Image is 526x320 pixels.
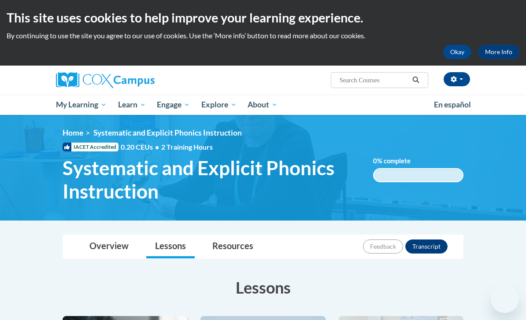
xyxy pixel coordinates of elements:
button: Account Settings [444,72,470,86]
button: Transcript [405,239,448,254]
button: Feedback [363,239,403,254]
span: 0.20 CEUs [121,142,161,152]
a: Overview [81,235,137,258]
a: Explore [196,95,242,115]
a: Engage [151,95,196,115]
span: 2 Training Hours [161,143,213,151]
span: About [248,99,278,110]
a: Home [63,128,83,137]
div: Main menu [49,95,477,115]
span: My Learning [56,99,107,110]
span: 0 [373,157,377,165]
span: Explore [201,99,237,110]
a: Learn [112,95,152,115]
h2: This site uses cookies to help improve your learning experience. [7,9,519,26]
a: Lessons [146,235,195,258]
p: By continuing to use the site you agree to our use of cookies. Use the ‘More info’ button to read... [7,31,519,40]
label: % complete [373,156,424,166]
img: Cox Campus [56,72,155,88]
button: Search [409,75,422,85]
a: More Info [478,45,519,59]
a: Resources [204,235,262,258]
a: Cox Campus [56,72,185,88]
span: • [155,143,159,151]
iframe: Button to launch messaging window [491,285,519,313]
span: Engage [157,99,190,110]
button: Okay [443,45,471,59]
a: En español [428,96,477,114]
a: About [242,95,284,115]
input: Search Courses [339,75,409,85]
span: En español [434,100,471,109]
span: Systematic and Explicit Phonics Instruction [63,156,360,203]
span: Systematic and Explicit Phonics Instruction [93,128,242,137]
span: IACET Accredited [63,143,119,151]
span: Learn [118,99,146,110]
a: My Learning [50,95,112,115]
h3: Lessons [63,276,463,298]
